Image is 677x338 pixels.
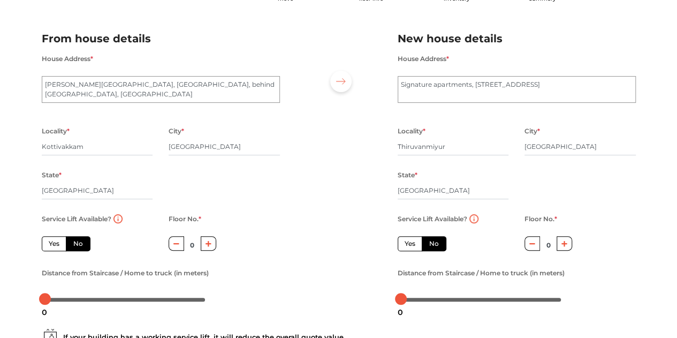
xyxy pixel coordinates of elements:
label: State [42,168,62,182]
textarea: Signature apartments, [STREET_ADDRESS] [398,76,636,103]
label: Floor No. [169,212,201,226]
label: No [66,236,90,251]
label: Service Lift Available? [42,212,111,226]
label: Floor No. [524,212,557,226]
label: Locality [42,124,70,138]
label: Yes [398,236,422,251]
div: 0 [37,303,51,321]
label: City [524,124,540,138]
label: No [422,236,446,251]
label: Distance from Staircase / Home to truck (in meters) [398,266,565,280]
h2: New house details [398,30,636,48]
label: State [398,168,417,182]
label: Service Lift Available? [398,212,467,226]
label: Yes [42,236,66,251]
label: Distance from Staircase / Home to truck (in meters) [42,266,209,280]
label: City [169,124,184,138]
h2: From house details [42,30,280,48]
label: House Address [42,52,93,66]
label: House Address [398,52,449,66]
div: 0 [393,303,407,321]
label: Locality [398,124,425,138]
textarea: [PERSON_NAME][GEOGRAPHIC_DATA], [GEOGRAPHIC_DATA], behind [GEOGRAPHIC_DATA], [GEOGRAPHIC_DATA] [42,76,280,103]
